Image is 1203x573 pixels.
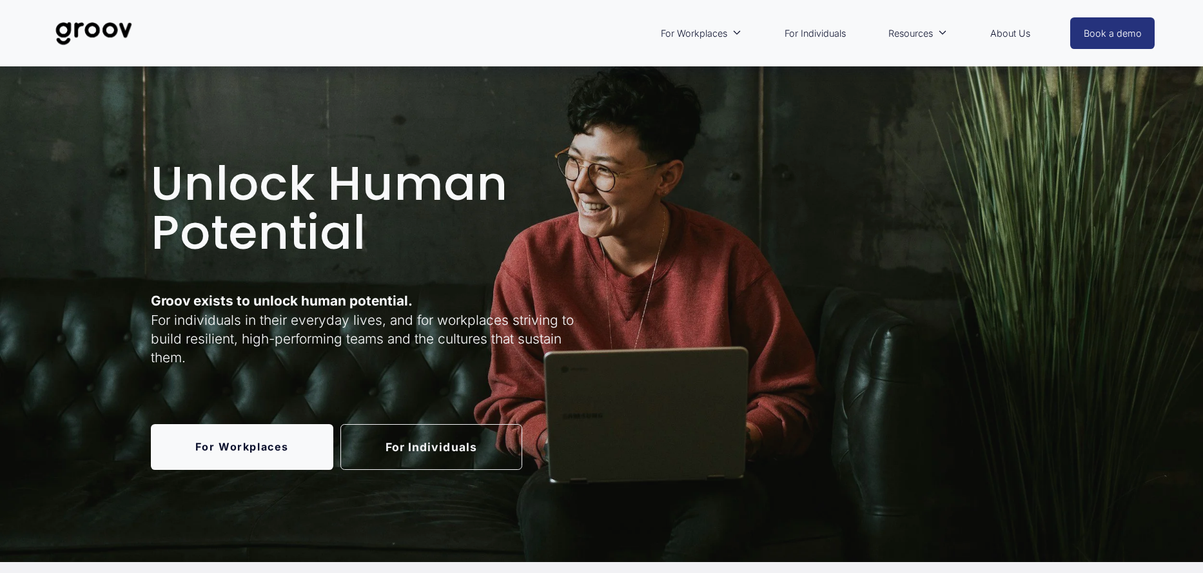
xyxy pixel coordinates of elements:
a: For Individuals [778,19,852,48]
a: For Individuals [340,424,523,470]
img: Groov | Unlock Human Potential at Work and in Life [48,12,139,55]
a: For Workplaces [151,424,333,470]
a: Book a demo [1070,17,1155,49]
a: About Us [984,19,1037,48]
span: Resources [888,25,933,42]
h1: Unlock Human Potential [151,159,598,257]
strong: Groov exists to unlock human potential. [151,293,413,309]
span: For Workplaces [661,25,727,42]
a: folder dropdown [654,19,748,48]
a: folder dropdown [882,19,954,48]
p: For individuals in their everyday lives, and for workplaces striving to build resilient, high-per... [151,291,598,367]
